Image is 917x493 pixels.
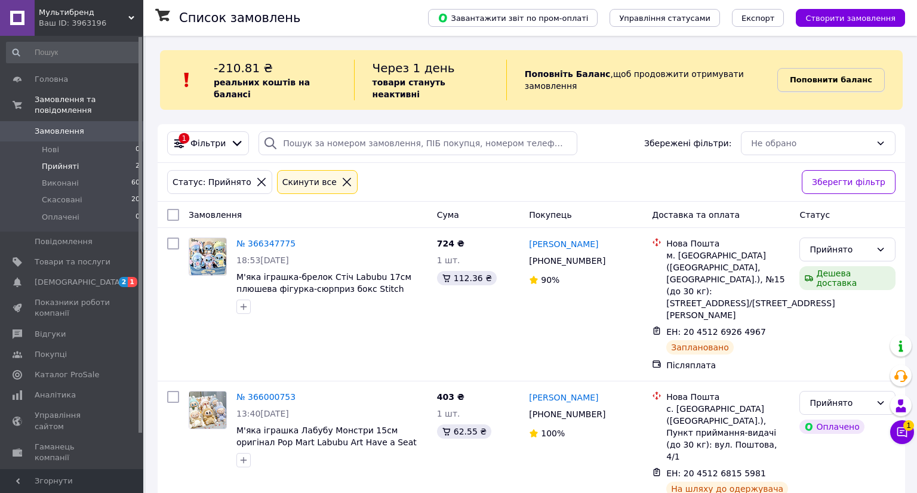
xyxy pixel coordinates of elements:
[529,238,598,250] a: [PERSON_NAME]
[35,349,67,360] span: Покупці
[799,266,896,290] div: Дешева доставка
[437,409,460,418] span: 1 шт.
[236,239,296,248] a: № 366347775
[666,403,790,463] div: с. [GEOGRAPHIC_DATA] ([GEOGRAPHIC_DATA].), Пункт приймання-видачі (до 30 кг): вул. Поштова, 4/1
[529,392,598,403] a: [PERSON_NAME]
[136,161,140,172] span: 2
[784,13,905,22] a: Створити замовлення
[42,161,79,172] span: Прийняті
[437,239,464,248] span: 724 ₴
[189,392,226,428] img: Фото товару
[131,178,140,189] span: 60
[802,170,896,194] button: Зберегти фільтр
[35,329,66,340] span: Відгуки
[35,277,123,288] span: [DEMOGRAPHIC_DATA]
[790,75,872,84] b: Поповнити баланс
[189,210,242,220] span: Замовлення
[438,13,588,23] span: Завантажити звіт по пром-оплаті
[741,14,775,23] span: Експорт
[437,424,491,439] div: 62.55 ₴
[190,137,226,149] span: Фільтри
[178,71,196,89] img: :exclamation:
[35,369,99,380] span: Каталог ProSale
[170,175,254,189] div: Статус: Прийнято
[810,243,871,256] div: Прийнято
[42,195,82,205] span: Скасовані
[810,396,871,409] div: Прийнято
[732,9,784,27] button: Експорт
[527,406,608,423] div: [PHONE_NUMBER]
[751,137,871,150] div: Не обрано
[236,255,289,265] span: 18:53[DATE]
[136,144,140,155] span: 0
[373,61,455,75] span: Через 1 день
[666,391,790,403] div: Нова Пошта
[541,275,559,285] span: 90%
[35,297,110,319] span: Показники роботи компанії
[236,409,289,418] span: 13:40[DATE]
[619,14,710,23] span: Управління статусами
[777,68,885,92] a: Поповнити баланс
[805,14,896,23] span: Створити замовлення
[42,212,79,223] span: Оплачені
[506,60,777,100] div: , щоб продовжити отримувати замовлення
[189,238,226,275] img: Фото товару
[6,42,141,63] input: Пошук
[39,18,143,29] div: Ваш ID: 3963196
[527,252,608,269] div: [PHONE_NUMBER]
[280,175,339,189] div: Cкинути все
[236,426,417,471] a: М'яка іграшка Лабубу Монстри 15см оригінал Pop Mart Labubu Art Have a Seat плюшевий брелок-сюрпри...
[35,126,84,137] span: Замовлення
[35,94,143,116] span: Замовлення та повідомлення
[42,178,79,189] span: Виконані
[437,210,459,220] span: Cума
[541,429,565,438] span: 100%
[35,74,68,85] span: Головна
[236,272,411,306] a: М'яка іграшка-брелок Стіч Labubu 17см плюшева фігурка-сюрприз бокс Stitch колекційна для рюкзака
[179,11,300,25] h1: Список замовлень
[35,442,110,463] span: Гаманець компанії
[666,359,790,371] div: Післяплата
[214,78,310,99] b: реальних коштів на балансі
[666,249,790,321] div: м. [GEOGRAPHIC_DATA] ([GEOGRAPHIC_DATA], [GEOGRAPHIC_DATA].), №15 (до 30 кг): [STREET_ADDRESS]/[S...
[35,236,93,247] span: Повідомлення
[525,69,611,79] b: Поповніть Баланс
[652,210,740,220] span: Доставка та оплата
[437,271,497,285] div: 112.36 ₴
[35,410,110,432] span: Управління сайтом
[796,9,905,27] button: Створити замовлення
[35,390,76,400] span: Аналітика
[610,9,720,27] button: Управління статусами
[119,277,128,287] span: 2
[236,392,296,402] a: № 366000753
[131,195,140,205] span: 20
[666,327,766,337] span: ЕН: 20 4512 6926 4967
[437,392,464,402] span: 403 ₴
[666,238,790,249] div: Нова Пошта
[136,212,140,223] span: 0
[437,255,460,265] span: 1 шт.
[666,340,734,355] div: Заплановано
[529,210,571,220] span: Покупець
[799,210,830,220] span: Статус
[189,391,227,429] a: Фото товару
[666,469,766,478] span: ЕН: 20 4512 6815 5981
[39,7,128,18] span: Мультибренд
[189,238,227,276] a: Фото товару
[128,277,137,287] span: 1
[259,131,577,155] input: Пошук за номером замовлення, ПІБ покупця, номером телефону, Email, номером накладної
[890,420,914,444] button: Чат з покупцем1
[35,257,110,267] span: Товари та послуги
[42,144,59,155] span: Нові
[903,420,914,431] span: 1
[373,78,445,99] b: товари стануть неактивні
[214,61,273,75] span: -210.81 ₴
[644,137,731,149] span: Збережені фільтри:
[428,9,598,27] button: Завантажити звіт по пром-оплаті
[799,420,864,434] div: Оплачено
[812,175,885,189] span: Зберегти фільтр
